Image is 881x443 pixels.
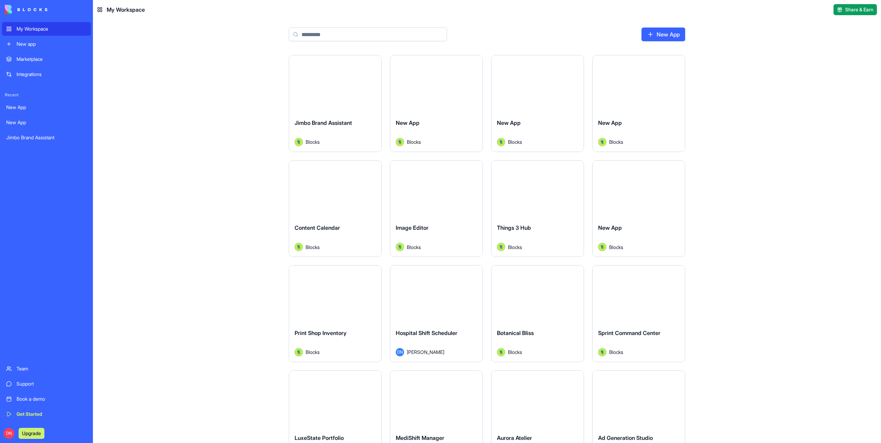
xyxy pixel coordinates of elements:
span: Ad Generation Studio [598,434,653,441]
a: Book a demo [2,392,91,406]
a: New AppAvatarBlocks [390,55,483,152]
div: Integrations [17,71,87,78]
span: Blocks [407,138,421,145]
span: Blocks [306,138,320,145]
img: Avatar [396,243,404,251]
div: New App [6,104,87,111]
span: Share & Earn [845,6,873,13]
span: Aurora Atelier [497,434,532,441]
img: Avatar [295,243,303,251]
img: logo [5,5,47,14]
a: Integrations [2,67,91,81]
span: Blocks [508,244,522,251]
span: Botanical Bliss [497,329,534,336]
div: Team [17,365,87,372]
span: Recent [2,92,91,98]
img: Avatar [396,138,404,146]
a: Hospital Shift SchedulerDN[PERSON_NAME] [390,265,483,362]
a: Print Shop InventoryAvatarBlocks [289,265,382,362]
span: New App [598,224,622,231]
span: Blocks [306,244,320,251]
a: Marketplace [2,52,91,66]
img: Avatar [295,348,303,356]
a: Jimbo Brand Assistant [2,131,91,144]
a: New App [2,100,91,114]
img: Avatar [497,243,505,251]
a: New AppAvatarBlocks [491,55,584,152]
a: New App [2,116,91,129]
div: Book a demo [17,396,87,402]
div: New app [17,41,87,47]
span: Jimbo Brand Assistant [295,119,352,126]
span: LuxeState Portfolio [295,434,344,441]
span: DN [396,348,404,356]
a: Botanical BlissAvatarBlocks [491,265,584,362]
span: MediShift Manager [396,434,444,441]
img: Avatar [497,138,505,146]
span: Print Shop Inventory [295,329,347,336]
button: Share & Earn [834,4,877,15]
a: New App [641,28,685,41]
a: Content CalendarAvatarBlocks [289,160,382,257]
span: New App [497,119,521,126]
a: Jimbo Brand AssistantAvatarBlocks [289,55,382,152]
div: Get Started [17,411,87,418]
img: Avatar [598,348,606,356]
a: New app [2,37,91,51]
div: My Workspace [17,25,87,32]
span: DN [3,428,14,439]
img: Avatar [598,243,606,251]
span: [PERSON_NAME] [407,348,444,356]
div: Marketplace [17,56,87,63]
a: New AppAvatarBlocks [592,55,685,152]
span: New App [396,119,420,126]
span: Blocks [407,244,421,251]
div: Jimbo Brand Assistant [6,134,87,141]
span: Things 3 Hub [497,224,531,231]
span: Blocks [306,348,320,356]
div: New App [6,119,87,126]
span: New App [598,119,622,126]
span: Blocks [609,138,623,145]
span: Image Editor [396,224,428,231]
span: Sprint Command Center [598,329,660,336]
img: Avatar [598,138,606,146]
span: Hospital Shift Scheduler [396,329,457,336]
a: Sprint Command CenterAvatarBlocks [592,265,685,362]
a: My Workspace [2,22,91,36]
span: Blocks [609,348,623,356]
span: My Workspace [107,6,145,14]
span: Blocks [508,138,522,145]
a: Image EditorAvatarBlocks [390,160,483,257]
div: Support [17,380,87,387]
span: Content Calendar [295,224,340,231]
img: Avatar [295,138,303,146]
span: Blocks [508,348,522,356]
a: Get Started [2,407,91,421]
span: Blocks [609,244,623,251]
a: Things 3 HubAvatarBlocks [491,160,584,257]
a: New AppAvatarBlocks [592,160,685,257]
a: Upgrade [19,430,44,436]
a: Support [2,377,91,391]
button: Upgrade [19,428,44,439]
a: Team [2,362,91,376]
img: Avatar [497,348,505,356]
